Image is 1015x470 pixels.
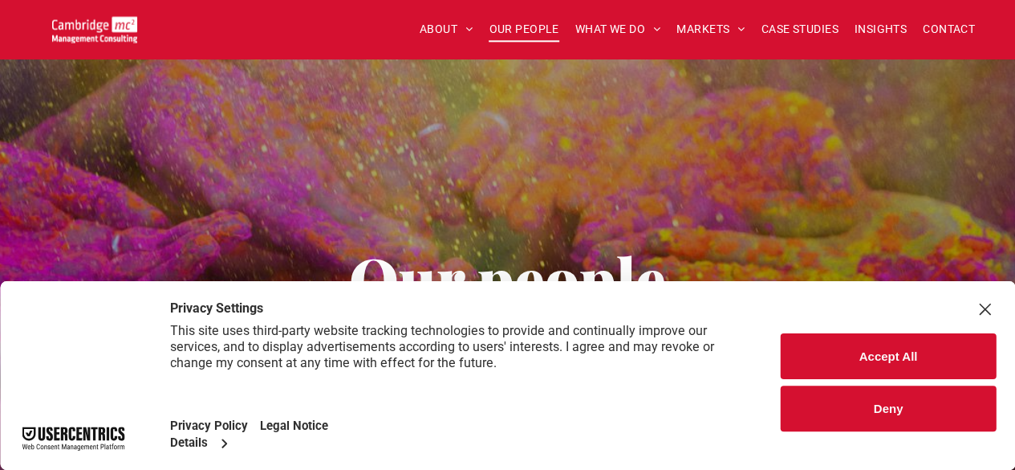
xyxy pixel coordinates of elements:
a: Your Business Transformed | Cambridge Management Consulting [52,18,137,35]
a: ABOUT [412,17,481,42]
a: MARKETS [668,17,753,42]
img: Go to Homepage [52,16,137,43]
a: WHAT WE DO [567,17,669,42]
a: OUR PEOPLE [481,17,566,42]
a: INSIGHTS [847,17,915,42]
a: CASE STUDIES [753,17,847,42]
span: Our people [349,238,666,318]
a: CONTACT [915,17,983,42]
